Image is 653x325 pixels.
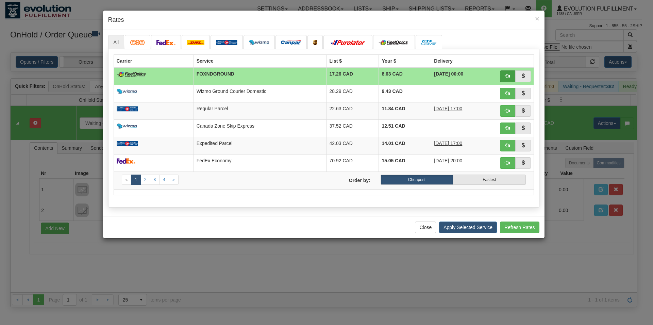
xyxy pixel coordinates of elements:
[326,119,379,137] td: 37.52 CAD
[194,119,326,137] td: Canada Zone Skip Express
[194,67,326,85] td: FOXNDGROUND
[194,54,326,67] th: Service
[150,175,160,185] a: 3
[329,40,367,45] img: purolator.png
[421,40,437,45] img: CarrierLogo_10191.png
[434,106,462,111] span: [DATE] 17:00
[434,71,463,77] span: [DATE] 00:00
[326,54,379,67] th: List $
[324,175,375,184] label: Order by:
[431,67,497,85] td: 1 Day
[125,177,128,182] span: «
[114,54,194,67] th: Carrier
[379,119,431,137] td: 12.51 CAD
[439,222,497,233] button: Apply Selected Service
[169,175,179,185] a: Next
[379,102,431,119] td: 11.84 CAD
[326,102,379,119] td: 22.63 CAD
[194,85,326,102] td: Wizmo Ground Courier Domestic
[281,40,301,45] img: campar.png
[431,137,497,154] td: 1 Day
[117,141,138,146] img: Canada_post.png
[130,40,145,45] img: tnt.png
[379,154,431,172] td: 15.05 CAD
[249,40,269,45] img: wizmo.png
[187,40,204,45] img: dhl.png
[117,124,137,129] img: wizmo.png
[415,222,436,233] button: Close
[216,40,237,45] img: Canada_post.png
[159,175,169,185] a: 4
[140,175,150,185] a: 2
[326,137,379,154] td: 42.03 CAD
[108,16,539,25] h4: Rates
[535,15,539,22] button: Close
[117,71,148,77] img: CarrierLogo_10182.png
[431,54,497,67] th: Delivery
[117,89,137,94] img: wizmo.png
[500,222,539,233] button: Refresh Rates
[379,40,409,45] img: CarrierLogo_10182.png
[194,154,326,172] td: FedEx Economy
[194,102,326,119] td: Regular Parcel
[326,67,379,85] td: 17.26 CAD
[535,15,539,22] span: ×
[379,54,431,67] th: Your $
[379,137,431,154] td: 14.01 CAD
[194,137,326,154] td: Expedited Parcel
[172,177,175,182] span: »
[326,85,379,102] td: 28.29 CAD
[313,40,318,45] img: ups.png
[434,141,462,146] span: [DATE] 17:00
[379,67,431,85] td: 8.63 CAD
[381,175,453,185] label: Cheapest
[431,102,497,119] td: 2 Days
[117,106,138,112] img: Canada_post.png
[326,154,379,172] td: 70.92 CAD
[122,175,132,185] a: Previous
[108,35,124,49] a: All
[379,85,431,102] td: 9.43 CAD
[434,158,462,163] span: [DATE] 20:00
[117,158,136,164] img: FedEx.png
[453,175,525,185] label: Fastest
[131,175,141,185] a: 1
[156,40,175,45] img: FedEx.png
